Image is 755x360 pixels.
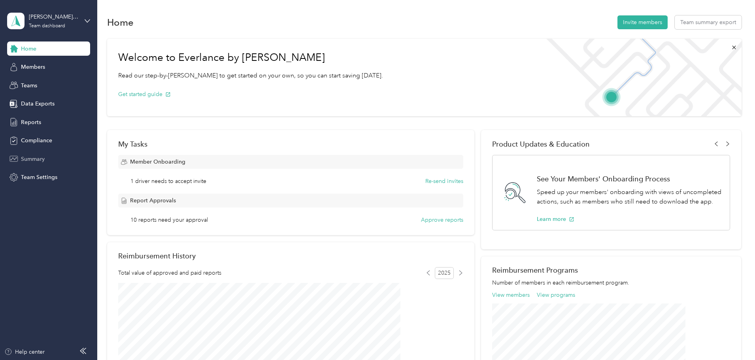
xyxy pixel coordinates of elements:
iframe: Everlance-gr Chat Button Frame [711,316,755,360]
span: Home [21,45,36,53]
span: Compliance [21,136,52,145]
span: Members [21,63,45,71]
span: Teams [21,81,37,90]
span: Summary [21,155,45,163]
h1: Home [107,18,134,26]
button: Approve reports [421,216,463,224]
span: Data Exports [21,100,55,108]
span: Product Updates & Education [492,140,590,148]
h2: Reimbursement History [118,252,196,260]
div: My Tasks [118,140,463,148]
h2: Reimbursement Programs [492,266,730,274]
p: Read our step-by-[PERSON_NAME] to get started on your own, so you can start saving [DATE]. [118,71,383,81]
button: Get started guide [118,90,171,98]
span: Reports [21,118,41,126]
button: Learn more [537,215,574,223]
span: 2025 [435,267,454,279]
button: View members [492,291,530,299]
button: Team summary export [675,15,742,29]
button: View programs [537,291,575,299]
span: Total value of approved and paid reports [118,269,221,277]
span: Member Onboarding [130,158,185,166]
span: Team Settings [21,173,57,181]
h1: Welcome to Everlance by [PERSON_NAME] [118,51,383,64]
div: [PERSON_NAME] Trail Redi Mix, LLC [29,13,78,21]
div: Team dashboard [29,24,65,28]
img: Welcome to everlance [538,39,741,116]
span: 1 driver needs to accept invite [130,177,206,185]
span: 10 reports need your approval [130,216,208,224]
span: Report Approvals [130,196,176,205]
p: Number of members in each reimbursement program. [492,279,730,287]
button: Invite members [617,15,668,29]
button: Help center [4,348,45,356]
button: Re-send invites [425,177,463,185]
p: Speed up your members' onboarding with views of uncompleted actions, such as members who still ne... [537,187,721,207]
h1: See Your Members' Onboarding Process [537,175,721,183]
